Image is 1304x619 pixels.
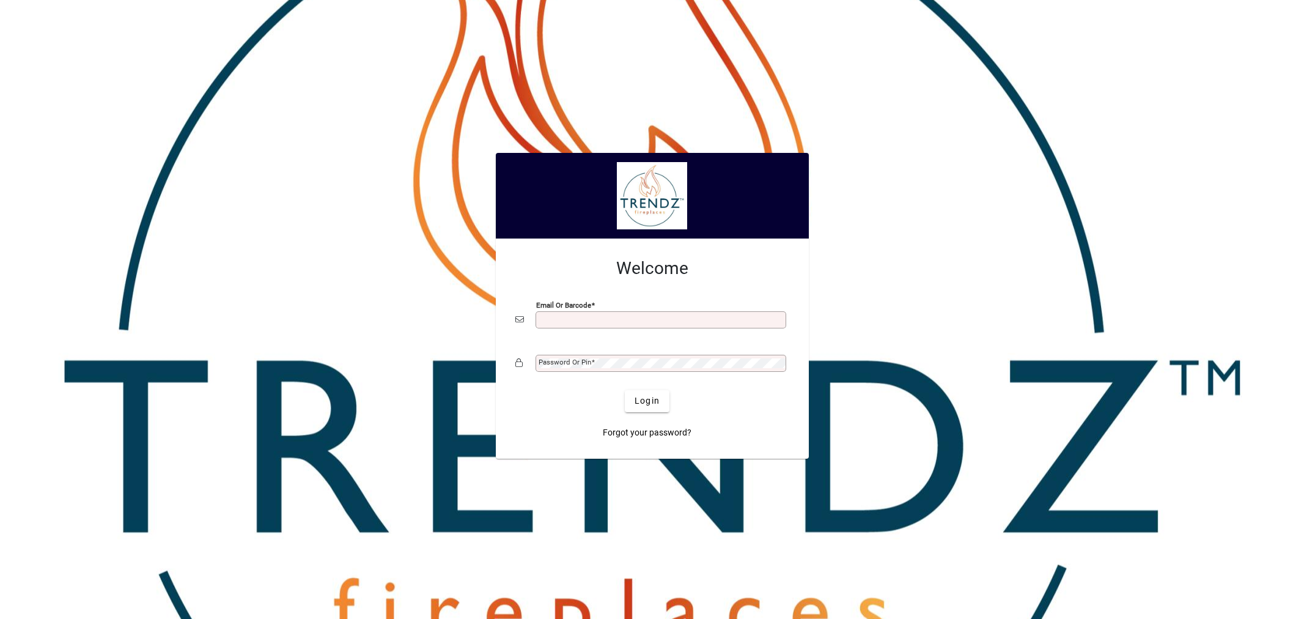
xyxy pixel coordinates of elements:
[515,258,789,279] h2: Welcome
[603,426,691,439] span: Forgot your password?
[635,395,660,407] span: Login
[598,422,696,444] a: Forgot your password?
[536,300,591,309] mat-label: Email or Barcode
[625,390,669,412] button: Login
[539,358,591,366] mat-label: Password or Pin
